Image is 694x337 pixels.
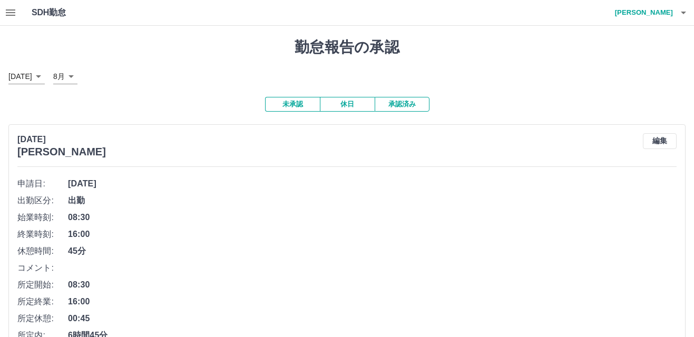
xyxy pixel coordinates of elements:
[68,194,677,207] span: 出勤
[68,312,677,325] span: 00:45
[68,211,677,224] span: 08:30
[17,228,68,241] span: 終業時刻:
[17,245,68,257] span: 休憩時間:
[17,133,106,146] p: [DATE]
[8,38,686,56] h1: 勤怠報告の承認
[643,133,677,149] button: 編集
[53,69,77,84] div: 8月
[17,211,68,224] span: 始業時刻:
[17,312,68,325] span: 所定休憩:
[17,146,106,158] h3: [PERSON_NAME]
[17,177,68,190] span: 申請日:
[68,228,677,241] span: 16:00
[68,177,677,190] span: [DATE]
[17,262,68,274] span: コメント:
[68,245,677,257] span: 45分
[17,194,68,207] span: 出勤区分:
[375,97,429,112] button: 承認済み
[68,295,677,308] span: 16:00
[8,69,45,84] div: [DATE]
[68,279,677,291] span: 08:30
[17,279,68,291] span: 所定開始:
[265,97,320,112] button: 未承認
[17,295,68,308] span: 所定終業:
[320,97,375,112] button: 休日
